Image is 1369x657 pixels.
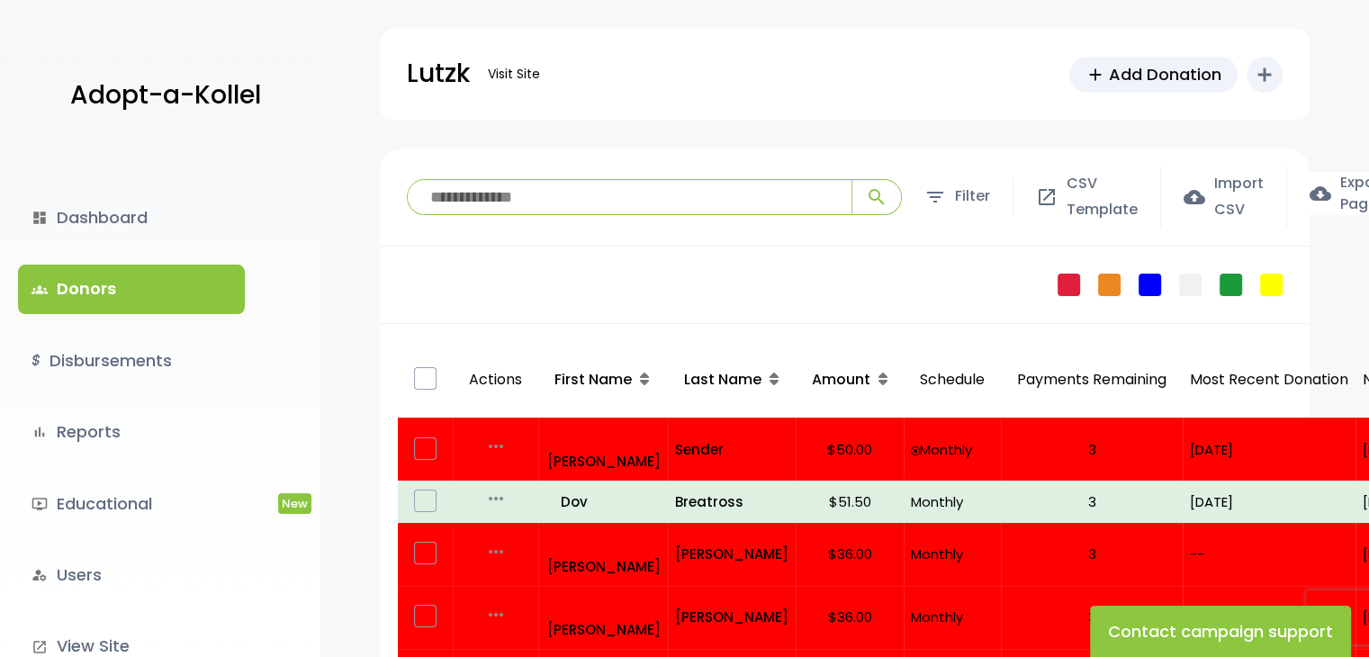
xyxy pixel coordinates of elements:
a: addAdd Donation [1069,57,1238,93]
a: [PERSON_NAME] [547,593,661,642]
a: ondemand_videoEducationalNew [18,480,245,528]
p: Payments Remaining [1008,349,1175,411]
a: groupsDonors [18,265,245,313]
span: groups [32,282,48,298]
p: Schedule [911,349,994,411]
p: $51.50 [803,490,896,514]
p: Monthly [911,542,994,566]
p: $36.00 [803,605,896,629]
span: New [278,493,311,514]
p: 3 [1008,437,1175,462]
span: First Name [554,369,632,390]
p: 3 [1008,605,1175,629]
a: Visit Site [479,57,549,92]
span: Amount [812,369,870,390]
i: more_horiz [485,604,507,625]
a: [PERSON_NAME] [547,425,661,473]
i: add [1254,64,1275,85]
a: Sender [675,437,788,462]
i: dashboard [32,210,48,226]
a: Adopt-a-Kollel [61,52,261,139]
p: -- [1190,542,1348,566]
button: Contact campaign support [1090,606,1351,657]
p: Actions [460,349,531,411]
i: launch [32,639,48,655]
i: more_horiz [485,488,507,509]
span: Filter [955,184,990,210]
p: $36.00 [803,542,896,566]
p: 3 [1008,490,1175,514]
span: Add Donation [1109,62,1221,86]
a: dashboardDashboard [18,193,245,242]
button: search [851,180,901,214]
span: open_in_new [1036,186,1058,208]
i: more_horiz [485,436,507,457]
a: bar_chartReports [18,408,245,456]
p: Monthly [911,490,994,514]
a: [PERSON_NAME] [675,605,788,629]
span: filter_list [924,186,946,208]
span: add [1085,65,1105,85]
i: more_horiz [485,541,507,562]
span: cloud_upload [1184,186,1205,208]
i: manage_accounts [32,567,48,583]
span: Last Name [684,369,761,390]
a: Breatross [675,490,788,514]
p: 3 [1008,542,1175,566]
a: manage_accountsUsers [18,551,245,599]
p: Adopt-a-Kollel [70,73,261,118]
a: [PERSON_NAME] [675,542,788,566]
span: search [866,186,887,208]
a: Dov [547,490,661,514]
p: Most Recent Donation [1190,367,1348,393]
span: cloud_download [1310,183,1331,204]
i: bar_chart [32,424,48,440]
span: Import CSV [1214,171,1264,223]
p: [DATE] [1190,437,1348,462]
p: Lutzk [407,51,470,96]
i: ondemand_video [32,496,48,512]
a: [PERSON_NAME] [547,530,661,579]
p: $50.00 [803,437,896,462]
p: Monthly [911,437,994,462]
p: [DATE] [1190,490,1348,514]
button: add [1247,57,1283,93]
a: $Disbursements [18,337,245,385]
p: Monthly [911,605,994,629]
span: CSV Template [1067,171,1138,223]
i: $ [32,348,41,374]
